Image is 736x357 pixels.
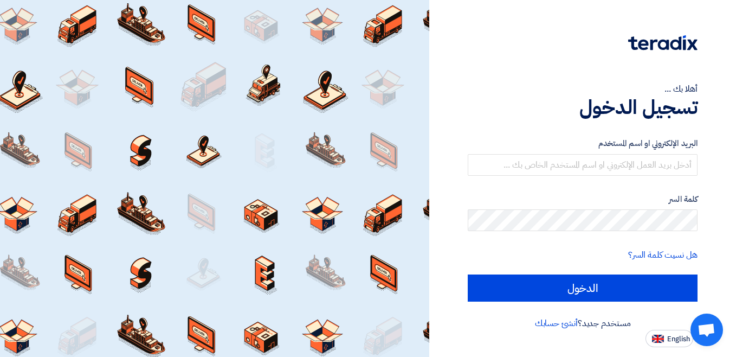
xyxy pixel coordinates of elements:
div: أهلا بك ... [468,82,698,95]
input: أدخل بريد العمل الإلكتروني او اسم المستخدم الخاص بك ... [468,154,698,176]
h1: تسجيل الدخول [468,95,698,119]
input: الدخول [468,275,698,302]
a: هل نسيت كلمة السر؟ [628,248,698,262]
img: Teradix logo [628,35,698,50]
a: أنشئ حسابك [535,317,578,330]
img: en-US.png [652,335,664,343]
label: البريد الإلكتروني او اسم المستخدم [468,137,698,150]
span: English [667,335,690,343]
button: English [645,330,693,347]
div: مستخدم جديد؟ [468,317,698,330]
label: كلمة السر [468,193,698,206]
a: Open chat [690,314,723,346]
